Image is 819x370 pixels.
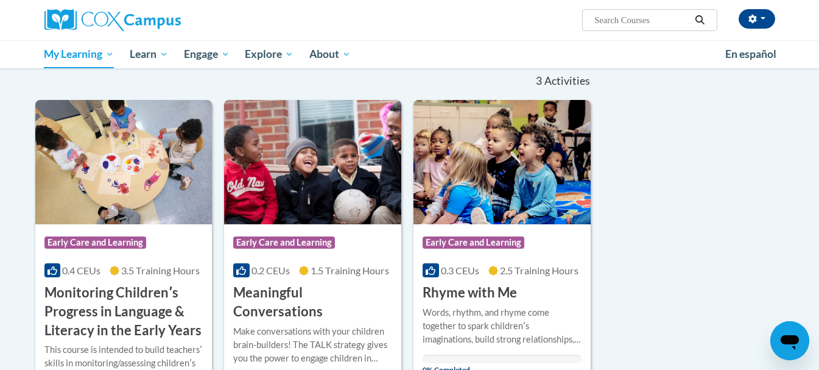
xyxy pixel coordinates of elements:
span: 3 [536,74,542,88]
span: Engage [184,47,230,62]
div: Make conversations with your children brain-builders! The TALK strategy gives you the power to en... [233,325,392,365]
a: Cox Campus [44,9,276,31]
input: Search Courses [593,13,691,27]
h3: Meaningful Conversations [233,283,392,321]
button: Account Settings [739,9,775,29]
img: Cox Campus [44,9,181,31]
a: Engage [176,40,237,68]
a: About [301,40,359,68]
h3: Rhyme with Me [423,283,517,302]
h3: Monitoring Childrenʹs Progress in Language & Literacy in the Early Years [44,283,203,340]
span: Early Care and Learning [233,237,335,249]
span: 1.5 Training Hours [311,265,389,276]
span: 0.3 CEUs [441,265,479,276]
span: Learn [130,47,168,62]
span: En español [725,48,776,60]
a: En español [717,41,784,67]
span: About [309,47,351,62]
span: 2.5 Training Hours [500,265,578,276]
div: Main menu [26,40,793,68]
span: Explore [245,47,294,62]
div: Words, rhythm, and rhyme come together to spark childrenʹs imaginations, build strong relationshi... [423,306,582,346]
img: Course Logo [224,100,401,224]
a: My Learning [37,40,122,68]
span: My Learning [44,47,114,62]
a: Explore [237,40,301,68]
span: 0.2 CEUs [251,265,290,276]
span: Early Care and Learning [423,237,524,249]
span: 3.5 Training Hours [121,265,200,276]
span: 0.4 CEUs [62,265,100,276]
img: Course Logo [35,100,213,224]
a: Learn [122,40,176,68]
iframe: Button to launch messaging window [770,321,809,360]
img: Course Logo [413,100,591,224]
button: Search [691,13,709,27]
span: Activities [544,74,590,88]
span: Early Care and Learning [44,237,146,249]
